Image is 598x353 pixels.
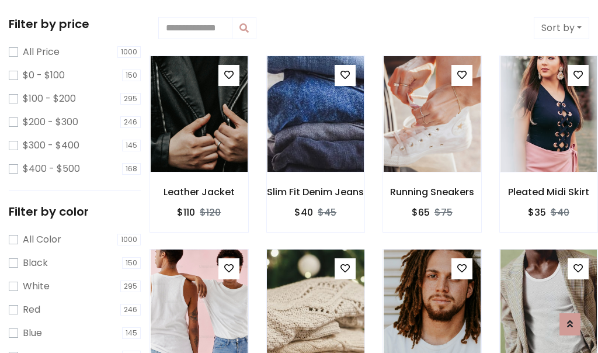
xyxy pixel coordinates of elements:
span: 1000 [117,46,141,58]
label: $400 - $500 [23,162,80,176]
del: $120 [200,206,221,219]
h6: $40 [294,207,313,218]
label: All Price [23,45,60,59]
span: 295 [120,281,141,292]
label: $200 - $300 [23,115,78,129]
h6: $65 [412,207,430,218]
label: All Color [23,233,61,247]
span: 246 [120,304,141,316]
del: $75 [434,206,453,219]
h6: $110 [177,207,195,218]
span: 1000 [117,234,141,245]
span: 150 [122,70,141,81]
label: $300 - $400 [23,139,79,153]
h6: Slim Fit Denim Jeans [267,186,365,198]
label: $100 - $200 [23,92,76,106]
span: 295 [120,93,141,105]
h6: Leather Jacket [150,186,248,198]
span: 246 [120,116,141,128]
button: Sort by [534,17,589,39]
span: 150 [122,257,141,269]
h6: $35 [528,207,546,218]
span: 145 [122,327,141,339]
span: 145 [122,140,141,151]
del: $45 [318,206,336,219]
h6: Running Sneakers [383,186,481,198]
label: Blue [23,326,42,340]
label: Red [23,303,40,317]
del: $40 [551,206,569,219]
span: 168 [122,163,141,175]
h6: Pleated Midi Skirt [500,186,598,198]
h5: Filter by price [9,17,141,31]
label: White [23,279,50,293]
label: Black [23,256,48,270]
label: $0 - $100 [23,68,65,82]
h5: Filter by color [9,205,141,219]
